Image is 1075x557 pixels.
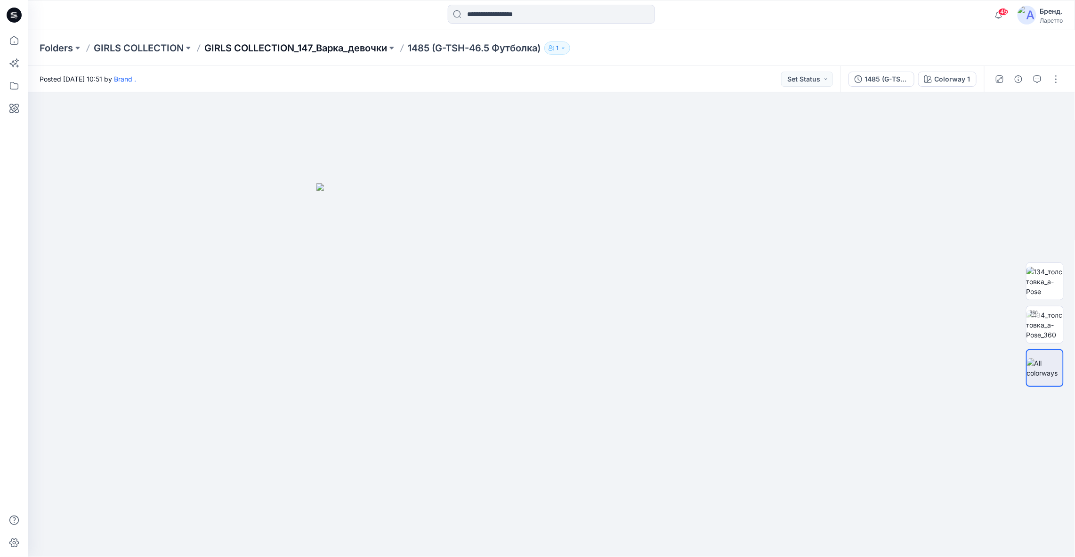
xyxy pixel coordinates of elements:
[94,41,184,55] a: GIRLS COLLECTION
[204,41,387,55] a: GIRLS COLLECTION_147_Варка_девочки
[1040,17,1063,24] ya-tr-span: Ларетто
[1011,72,1026,87] button: Details
[40,41,73,55] a: Folders
[408,41,541,55] p: 1485 (G-TSH-46.5 Футболка)
[1040,7,1063,15] ya-tr-span: Бренд.
[556,43,558,53] p: 1
[918,72,977,87] button: Colorway 1
[849,72,914,87] button: 1485 (G-TSH-46.5 Футболка)
[544,41,570,55] button: 1
[1027,358,1063,378] img: All colorways
[114,75,136,83] a: Brand .
[998,8,1009,16] span: 45
[40,74,136,84] span: Posted [DATE] 10:51 by
[316,183,787,557] img: eyJhbGciOiJIUzI1NiIsImtpZCI6IjAiLCJzbHQiOiJzZXMiLCJ0eXAiOiJKV1QifQ.eyJkYXRhIjp7InR5cGUiOiJzdG9yYW...
[1018,6,1036,25] img: аватар
[935,74,970,84] div: Colorway 1
[1027,310,1063,340] img: 134_толстовка_а-Pose_360
[1027,267,1063,296] img: 134_толстовка_а-Pose
[865,74,908,84] div: 1485 (G-TSH-46.5 Футболка)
